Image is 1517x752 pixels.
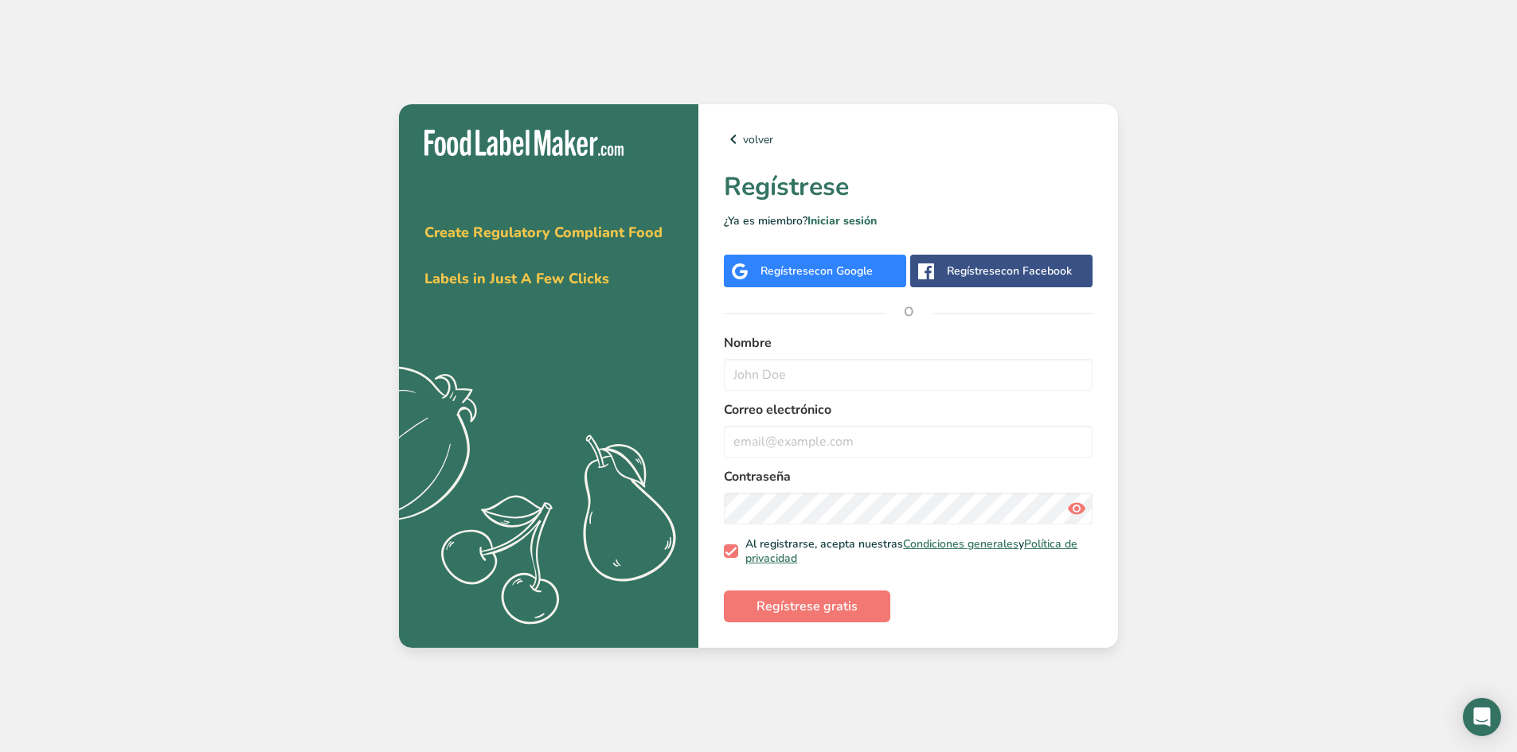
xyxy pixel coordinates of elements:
[724,467,1093,486] label: Contraseña
[724,426,1093,458] input: email@example.com
[424,223,663,288] span: Create Regulatory Compliant Food Labels in Just A Few Clicks
[724,400,1093,419] label: Correo electrónico
[724,359,1093,391] input: John Doe
[757,597,858,616] span: Regístrese gratis
[815,263,873,279] span: con Google
[724,212,1093,229] p: ¿Ya es miembro?
[724,168,1093,206] h1: Regístrese
[760,263,873,279] div: Regístrese
[724,130,1093,149] a: volver
[1463,698,1501,736] div: Open Intercom Messenger
[807,213,877,228] a: Iniciar sesión
[947,263,1072,279] div: Regístrese
[1001,263,1072,279] span: con Facebook
[724,333,1093,353] label: Nombre
[745,536,1077,566] a: Política de privacidad
[724,590,890,622] button: Regístrese gratis
[885,288,932,336] span: O
[903,536,1019,551] a: Condiciones generales
[738,537,1087,565] span: Al registrarse, acepta nuestras y
[424,130,624,156] img: Food Label Maker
